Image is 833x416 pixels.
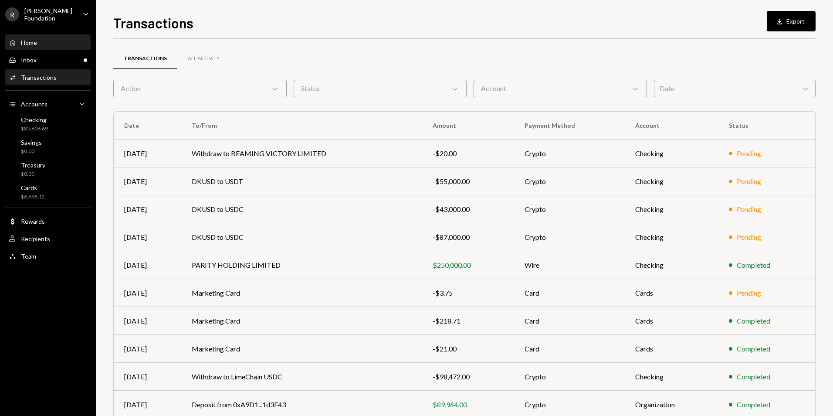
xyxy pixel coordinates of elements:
[181,195,422,223] td: DKUSD to USDC
[5,213,91,229] a: Rewards
[21,116,48,123] div: Checking
[737,176,761,187] div: Pending
[474,80,647,97] div: Account
[181,279,422,307] td: Marketing Card
[181,251,422,279] td: PARITY HOLDING LIMITED
[124,232,171,242] div: [DATE]
[5,248,91,264] a: Team
[514,140,625,167] td: Crypto
[5,96,91,112] a: Accounts
[5,52,91,68] a: Inbox
[21,125,48,133] div: $85,606.69
[181,307,422,335] td: Marketing Card
[124,316,171,326] div: [DATE]
[433,316,504,326] div: -$218.71
[21,100,47,108] div: Accounts
[433,204,504,215] div: -$43,000.00
[737,288,761,298] div: Pending
[24,7,76,22] div: [PERSON_NAME] Foundation
[625,140,718,167] td: Checking
[181,363,422,391] td: Withdraw to LimeChain USDC
[625,167,718,195] td: Checking
[433,232,504,242] div: -$87,000.00
[5,231,91,246] a: Recipients
[625,223,718,251] td: Checking
[124,176,171,187] div: [DATE]
[177,48,230,70] a: All Activity
[181,223,422,251] td: DKUSD to USDC
[21,148,42,155] div: $0.00
[737,344,770,354] div: Completed
[113,80,287,97] div: Action
[181,112,422,140] th: To/From
[737,316,770,326] div: Completed
[514,307,625,335] td: Card
[21,218,45,225] div: Rewards
[514,112,625,140] th: Payment Method
[21,235,50,242] div: Recipients
[21,170,45,178] div: $0.00
[124,372,171,382] div: [DATE]
[625,112,718,140] th: Account
[124,260,171,270] div: [DATE]
[514,279,625,307] td: Card
[21,252,36,260] div: Team
[625,363,718,391] td: Checking
[737,148,761,159] div: Pending
[21,74,57,81] div: Transactions
[21,56,37,64] div: Inbox
[514,195,625,223] td: Crypto
[422,112,514,140] th: Amount
[124,288,171,298] div: [DATE]
[294,80,467,97] div: Status
[113,48,177,70] a: Transactions
[433,176,504,187] div: -$55,000.00
[737,372,770,382] div: Completed
[21,184,45,191] div: Cards
[124,399,171,410] div: [DATE]
[124,148,171,159] div: [DATE]
[433,344,504,354] div: -$21.00
[5,159,91,180] a: Treasury$0.00
[21,39,37,46] div: Home
[433,288,504,298] div: -$3.75
[625,195,718,223] td: Checking
[5,181,91,202] a: Cards$6,698.12
[433,260,504,270] div: $250,000.00
[21,161,45,169] div: Treasury
[625,279,718,307] td: Cards
[181,335,422,363] td: Marketing Card
[654,80,816,97] div: Date
[5,113,91,134] a: Checking$85,606.69
[737,204,761,215] div: Pending
[433,372,504,382] div: -$98,472.00
[625,335,718,363] td: Cards
[625,251,718,279] td: Checking
[188,55,220,62] div: All Activity
[5,136,91,157] a: Savings$0.00
[514,363,625,391] td: Crypto
[737,260,770,270] div: Completed
[124,344,171,354] div: [DATE]
[5,69,91,85] a: Transactions
[114,112,181,140] th: Date
[737,399,770,410] div: Completed
[514,167,625,195] td: Crypto
[625,307,718,335] td: Cards
[124,204,171,215] div: [DATE]
[5,34,91,50] a: Home
[5,7,19,21] div: R
[181,140,422,167] td: Withdraw to BEAMING VICTORY LIMITED
[21,139,42,146] div: Savings
[737,232,761,242] div: Pending
[718,112,815,140] th: Status
[181,167,422,195] td: DKUSD to USDT
[433,148,504,159] div: -$20.00
[433,399,504,410] div: $89,964.00
[767,11,816,31] button: Export
[514,223,625,251] td: Crypto
[124,55,167,62] div: Transactions
[514,251,625,279] td: Wire
[113,14,193,31] h1: Transactions
[21,193,45,201] div: $6,698.12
